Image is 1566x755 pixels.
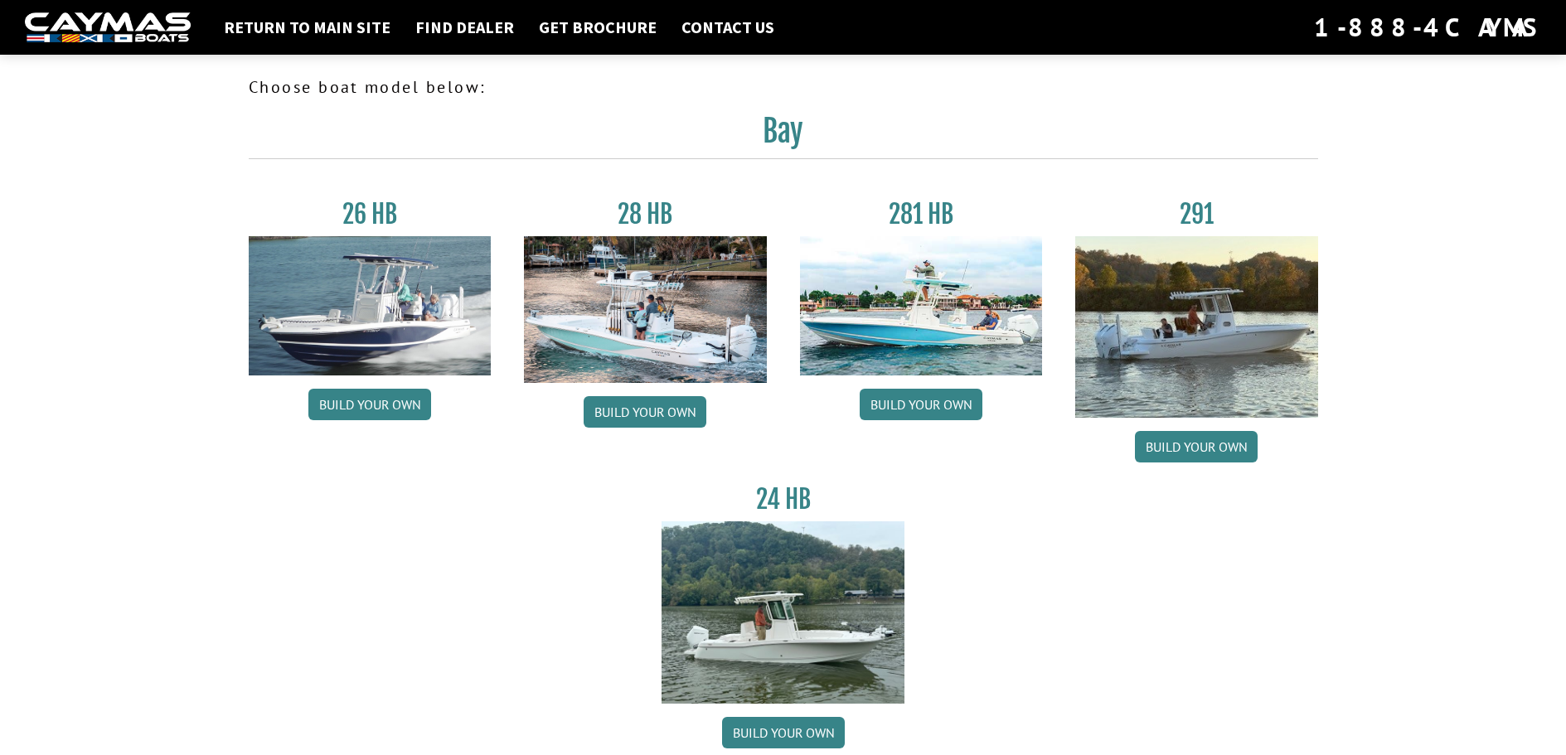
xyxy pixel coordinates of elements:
img: white-logo-c9c8dbefe5ff5ceceb0f0178aa75bf4bb51f6bca0971e226c86eb53dfe498488.png [25,12,191,43]
a: Get Brochure [531,17,665,38]
h3: 291 [1075,199,1318,230]
a: Find Dealer [407,17,522,38]
h3: 28 HB [524,199,767,230]
img: 26_new_photo_resized.jpg [249,236,492,375]
h3: 26 HB [249,199,492,230]
img: 291_Thumbnail.jpg [1075,236,1318,418]
p: Choose boat model below: [249,75,1318,99]
h3: 281 HB [800,199,1043,230]
img: 24_HB_thumbnail.jpg [662,521,904,703]
img: 28-hb-twin.jpg [800,236,1043,375]
a: Build your own [308,389,431,420]
div: 1-888-4CAYMAS [1314,9,1541,46]
h3: 24 HB [662,484,904,515]
a: Build your own [1135,431,1258,462]
a: Build your own [860,389,982,420]
a: Build your own [722,717,845,748]
img: 28_hb_thumbnail_for_caymas_connect.jpg [524,236,767,383]
a: Contact Us [673,17,783,38]
a: Return to main site [216,17,399,38]
a: Build your own [584,396,706,428]
h2: Bay [249,113,1318,159]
